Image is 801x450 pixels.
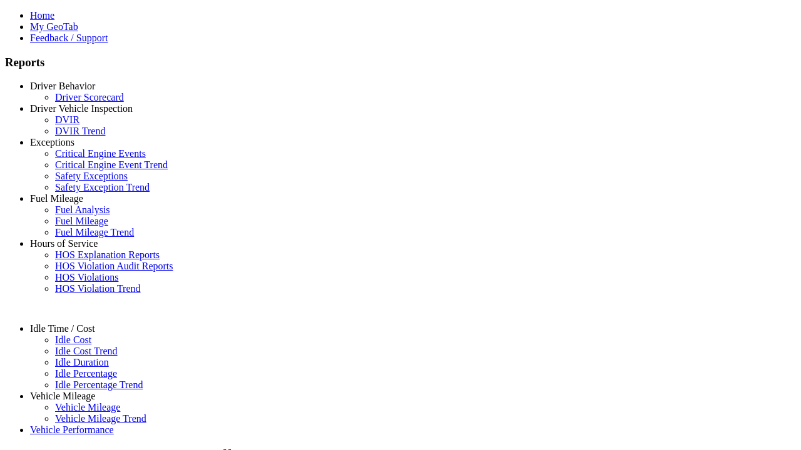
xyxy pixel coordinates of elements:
[55,368,117,379] a: Idle Percentage
[30,10,54,21] a: Home
[55,413,146,424] a: Vehicle Mileage Trend
[55,402,120,412] a: Vehicle Mileage
[30,21,78,32] a: My GeoTab
[55,272,118,282] a: HOS Violations
[55,249,160,260] a: HOS Explanation Reports
[55,92,124,102] a: Driver Scorecard
[55,182,150,192] a: Safety Exception Trend
[30,193,83,204] a: Fuel Mileage
[55,379,143,390] a: Idle Percentage Trend
[30,323,95,334] a: Idle Time / Cost
[55,227,134,237] a: Fuel Mileage Trend
[55,148,146,159] a: Critical Engine Events
[55,283,141,294] a: HOS Violation Trend
[30,81,95,91] a: Driver Behavior
[5,56,796,69] h3: Reports
[55,204,110,215] a: Fuel Analysis
[30,238,98,249] a: Hours of Service
[55,334,91,345] a: Idle Cost
[30,424,114,435] a: Vehicle Performance
[55,346,118,356] a: Idle Cost Trend
[30,391,95,401] a: Vehicle Mileage
[55,171,128,181] a: Safety Exceptions
[55,114,79,125] a: DVIR
[30,103,133,114] a: Driver Vehicle Inspection
[55,159,168,170] a: Critical Engine Event Trend
[55,126,105,136] a: DVIR Trend
[30,137,74,147] a: Exceptions
[55,216,108,226] a: Fuel Mileage
[30,32,108,43] a: Feedback / Support
[55,261,173,271] a: HOS Violation Audit Reports
[55,357,109,367] a: Idle Duration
